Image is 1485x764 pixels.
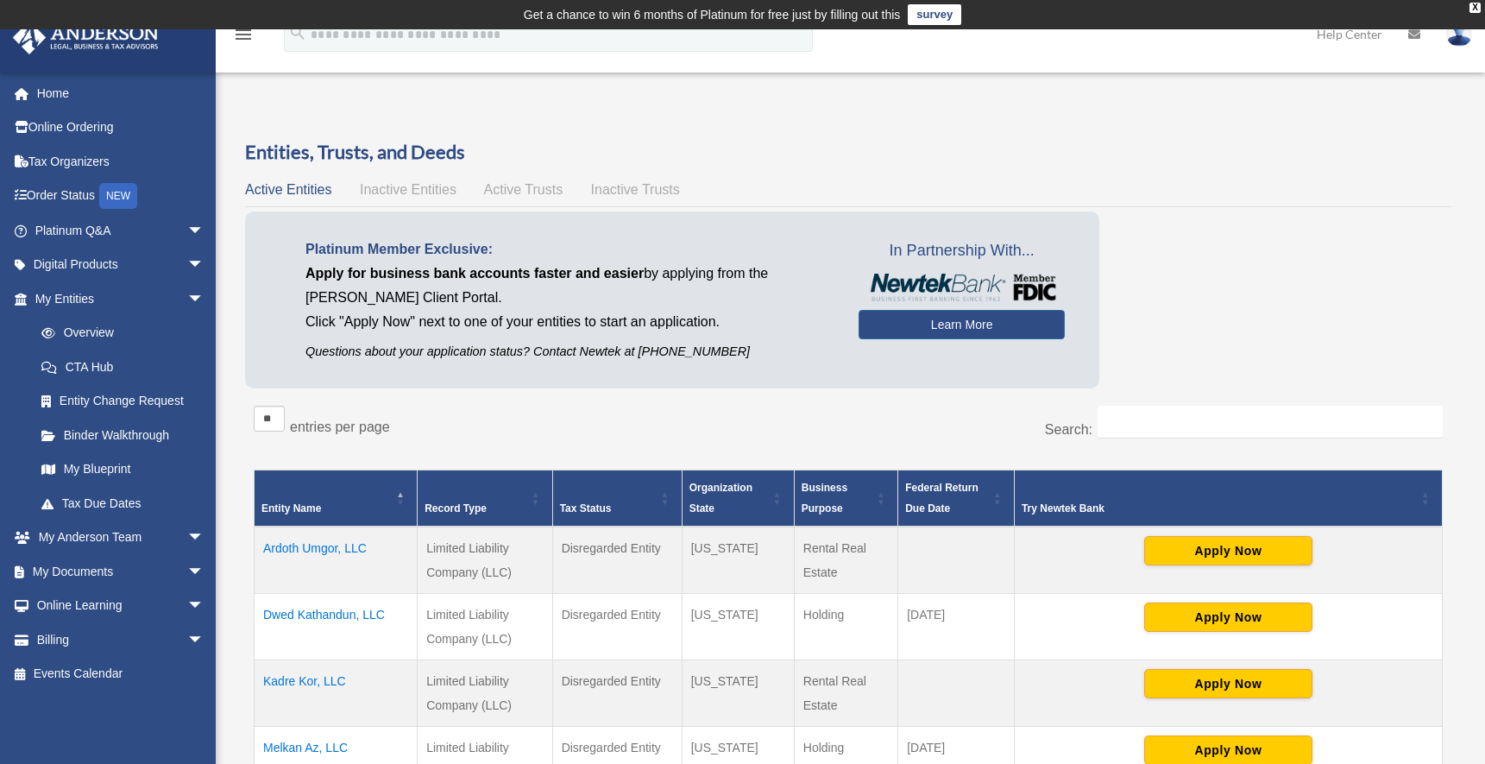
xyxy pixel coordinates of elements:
[24,418,222,452] a: Binder Walkthrough
[24,452,222,487] a: My Blueprint
[305,237,833,262] p: Platinum Member Exclusive:
[24,486,222,521] a: Tax Due Dates
[305,262,833,310] p: by applying from the [PERSON_NAME] Client Portal.
[689,482,752,515] span: Organization State
[12,76,230,110] a: Home
[859,237,1065,265] span: In Partnership With...
[255,593,418,660] td: Dwed Kathandun, LLC
[1045,422,1092,437] label: Search:
[187,554,222,590] span: arrow_drop_down
[682,660,794,726] td: [US_STATE]
[290,420,390,434] label: entries per page
[187,248,222,283] span: arrow_drop_down
[524,4,901,25] div: Get a chance to win 6 months of Platinum for free just by filling out this
[12,657,230,691] a: Events Calendar
[682,527,794,594] td: [US_STATE]
[552,593,682,660] td: Disregarded Entity
[591,182,680,197] span: Inactive Trusts
[288,23,307,42] i: search
[255,470,418,527] th: Entity Name: Activate to invert sorting
[187,281,222,317] span: arrow_drop_down
[12,248,230,282] a: Digital Productsarrow_drop_down
[552,660,682,726] td: Disregarded Entity
[794,660,897,726] td: Rental Real Estate
[484,182,563,197] span: Active Trusts
[187,521,222,556] span: arrow_drop_down
[794,593,897,660] td: Holding
[24,316,213,350] a: Overview
[418,593,553,660] td: Limited Liability Company (LLC)
[245,182,331,197] span: Active Entities
[12,110,230,145] a: Online Ordering
[245,139,1451,166] h3: Entities, Trusts, and Deeds
[187,213,222,249] span: arrow_drop_down
[255,660,418,726] td: Kadre Kor, LLC
[867,274,1056,301] img: NewtekBankLogoSM.png
[898,470,1015,527] th: Federal Return Due Date: Activate to sort
[1469,3,1481,13] div: close
[12,521,230,555] a: My Anderson Teamarrow_drop_down
[99,183,137,209] div: NEW
[1022,498,1416,519] div: Try Newtek Bank
[24,350,222,384] a: CTA Hub
[12,281,222,316] a: My Entitiesarrow_drop_down
[418,660,553,726] td: Limited Liability Company (LLC)
[552,527,682,594] td: Disregarded Entity
[794,470,897,527] th: Business Purpose: Activate to sort
[859,310,1065,339] a: Learn More
[12,213,230,248] a: Platinum Q&Aarrow_drop_down
[1144,669,1312,698] button: Apply Now
[187,622,222,658] span: arrow_drop_down
[794,527,897,594] td: Rental Real Estate
[12,179,230,214] a: Order StatusNEW
[1446,22,1472,47] img: User Pic
[682,470,794,527] th: Organization State: Activate to sort
[12,622,230,657] a: Billingarrow_drop_down
[1144,603,1312,632] button: Apply Now
[12,554,230,589] a: My Documentsarrow_drop_down
[905,482,978,515] span: Federal Return Due Date
[233,24,254,45] i: menu
[305,266,644,281] span: Apply for business bank accounts faster and easier
[418,470,553,527] th: Record Type: Activate to sort
[305,310,833,334] p: Click "Apply Now" next to one of your entities to start an application.
[682,593,794,660] td: [US_STATE]
[255,527,418,594] td: Ardoth Umgor, LLC
[1014,470,1442,527] th: Try Newtek Bank : Activate to sort
[305,341,833,363] p: Questions about your application status? Contact Newtek at [PHONE_NUMBER]
[360,182,456,197] span: Inactive Entities
[233,30,254,45] a: menu
[802,482,847,515] span: Business Purpose
[8,21,164,54] img: Anderson Advisors Platinum Portal
[560,502,612,515] span: Tax Status
[908,4,961,25] a: survey
[12,589,230,623] a: Online Learningarrow_drop_down
[425,502,487,515] span: Record Type
[24,384,222,419] a: Entity Change Request
[898,593,1015,660] td: [DATE]
[418,527,553,594] td: Limited Liability Company (LLC)
[552,470,682,527] th: Tax Status: Activate to sort
[12,144,230,179] a: Tax Organizers
[261,502,321,515] span: Entity Name
[1144,536,1312,565] button: Apply Now
[187,589,222,624] span: arrow_drop_down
